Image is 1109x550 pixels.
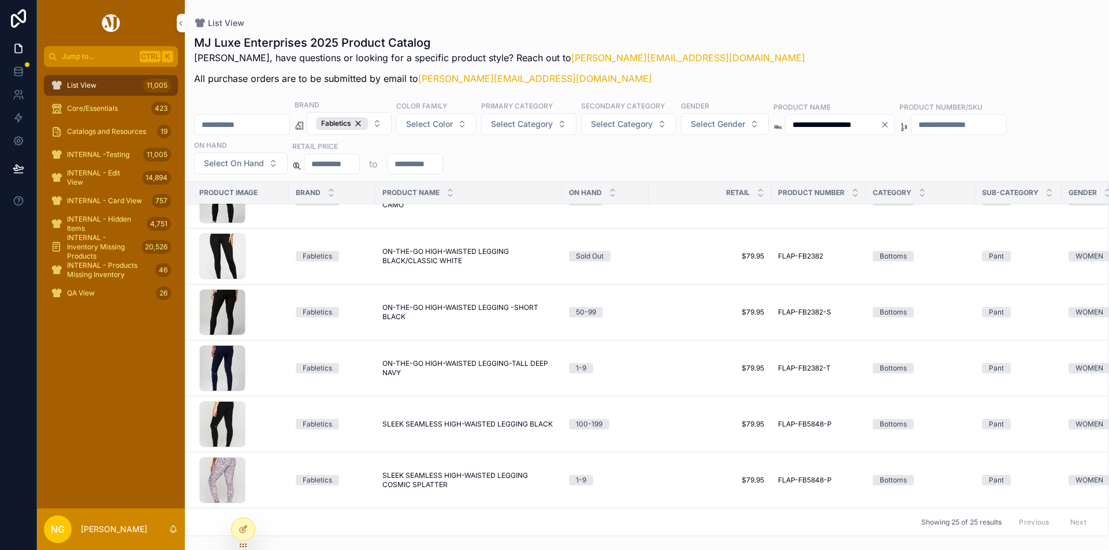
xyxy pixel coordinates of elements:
[44,237,178,257] a: INTERNAL - Inventory Missing Products20,526
[296,188,321,197] span: Brand
[989,419,1004,429] div: Pant
[296,419,369,429] a: Fabletics
[194,51,805,65] p: [PERSON_NAME], have questions or looking for a specific product style? Reach out to
[382,247,555,265] a: ON-THE-GO HIGH-WAISTED LEGGING BLACK/CLASSIC WHITE
[303,475,332,485] div: Fabletics
[576,475,586,485] div: 1-9
[140,51,161,62] span: Ctrl
[571,52,805,63] a: [PERSON_NAME][EMAIL_ADDRESS][DOMAIN_NAME]
[778,420,859,429] a: FLAP-FB5848-P
[880,419,907,429] div: Bottoms
[1075,363,1103,373] div: WOMEN
[147,217,171,231] div: 4,751
[778,364,859,373] a: FLAP-FB2382-T
[67,289,95,298] span: QA View
[873,475,968,485] a: Bottoms
[880,475,907,485] div: Bottoms
[873,251,968,261] a: Bottoms
[44,75,178,96] a: List View11,005
[778,308,859,317] a: FLAP-FB2382-S
[982,419,1055,429] a: Pant
[778,188,844,197] span: Product Number
[778,308,831,317] span: FLAP-FB2382-S
[656,252,764,261] span: $79.95
[194,152,288,174] button: Select Button
[67,196,142,205] span: INTERNAL - Card View
[681,113,769,135] button: Select Button
[296,363,369,373] a: Fabletics
[569,475,642,485] a: 1-9
[982,188,1039,197] span: Sub-Category
[681,100,709,111] label: Gender
[303,419,332,429] div: Fabletics
[44,98,178,119] a: Core/Essentials423
[396,100,447,111] label: Color Family
[880,120,894,129] button: Clear
[873,307,968,317] a: Bottoms
[656,308,764,317] span: $79.95
[194,17,244,29] a: List View
[67,104,118,113] span: Core/Essentials
[296,307,369,317] a: Fabletics
[773,102,831,112] label: Product Name
[569,363,642,373] a: 1-9
[873,363,968,373] a: Bottoms
[778,252,823,261] span: FLAP-FB2382
[418,73,652,84] a: [PERSON_NAME][EMAIL_ADDRESS][DOMAIN_NAME]
[296,251,369,261] a: Fabletics
[576,419,602,429] div: 100-199
[1069,188,1097,197] span: Gender
[67,233,137,261] span: INTERNAL - Inventory Missing Products
[303,307,332,317] div: Fabletics
[656,364,764,373] span: $79.95
[778,476,832,485] span: FLAP-FB5848-P
[873,419,968,429] a: Bottoms
[576,363,586,373] div: 1-9
[62,52,135,61] span: Jump to...
[151,102,171,115] div: 423
[44,121,178,142] a: Catalogs and Resources19
[81,523,147,535] p: [PERSON_NAME]
[382,303,555,321] span: ON-THE-GO HIGH-WAISTED LEGGING -SHORT BLACK
[989,307,1004,317] div: Pant
[143,78,171,92] div: 11,005
[152,194,171,208] div: 757
[656,476,764,485] a: $79.95
[406,118,453,130] span: Select Color
[778,364,831,373] span: FLAP-FB2382-T
[778,420,832,429] span: FLAP-FB5848-P
[382,359,555,377] a: ON-THE-GO HIGH-WAISTED LEGGING-TALL DEEP NAVY
[44,167,178,188] a: INTERNAL - Edit View14,894
[143,148,171,162] div: 11,005
[382,471,555,489] a: SLEEK SEAMLESS HIGH-WAISTED LEGGING COSMIC SPLATTER
[1075,419,1103,429] div: WOMEN
[656,420,764,429] a: $79.95
[581,113,676,135] button: Select Button
[726,188,750,197] span: Retail
[396,113,477,135] button: Select Button
[142,171,171,185] div: 14,894
[67,215,142,233] span: INTERNAL - Hidden Items
[156,286,171,300] div: 26
[921,518,1002,527] span: Showing 25 of 25 results
[691,118,745,130] span: Select Gender
[989,251,1004,261] div: Pant
[67,169,137,187] span: INTERNAL - Edit View
[899,102,983,112] label: Product Number/SKU
[296,475,369,485] a: Fabletics
[157,125,171,139] div: 19
[576,307,596,317] div: 50-99
[44,46,178,67] button: Jump to...CtrlK
[194,35,805,51] h1: MJ Luxe Enterprises 2025 Product Catalog
[1075,307,1103,317] div: WOMEN
[295,99,319,110] label: Brand
[51,522,65,536] span: NG
[67,150,129,159] span: INTERNAL -Testing
[303,251,332,261] div: Fabletics
[880,307,907,317] div: Bottoms
[67,261,151,279] span: INTERNAL - Products Missing Inventory
[208,17,244,29] span: List View
[67,127,146,136] span: Catalogs and Resources
[194,140,227,150] label: On Hand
